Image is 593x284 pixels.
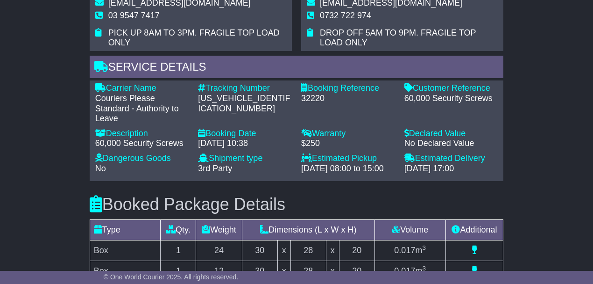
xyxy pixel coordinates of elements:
td: m [374,261,445,281]
td: 1 [161,261,196,281]
div: Estimated Delivery [404,153,498,164]
div: Estimated Pickup [301,153,395,164]
td: Dimensions (L x W x H) [242,219,374,240]
td: Box [90,240,161,261]
span: 0.017 [394,266,415,276]
div: Warranty [301,129,395,139]
td: Weight [196,219,242,240]
h3: Booked Package Details [90,195,504,214]
div: Booking Reference [301,83,395,94]
td: Qty. [161,219,196,240]
span: © One World Courier 2025. All rights reserved. [104,273,239,281]
div: 60,000 Security Screws [404,94,498,104]
td: Additional [445,219,503,240]
span: 0.017 [394,246,415,255]
div: [DATE] 17:00 [404,164,498,174]
span: PICK UP 8AM TO 3PM. FRAGILE TOP LOAD ONLY [108,28,280,48]
td: 20 [339,240,374,261]
div: Dangerous Goods [95,153,189,164]
div: No Declared Value [404,138,498,149]
td: Type [90,219,161,240]
span: 0732 722 974 [320,11,371,20]
span: DROP OFF 5AM TO 9PM. FRAGILE TOP LOAD ONLY [320,28,476,48]
div: Service Details [90,56,504,81]
div: 32220 [301,94,395,104]
div: Tracking Number [198,83,292,94]
div: [DATE] 08:00 to 15:00 [301,164,395,174]
div: [DATE] 10:38 [198,138,292,149]
div: Booking Date [198,129,292,139]
div: Declared Value [404,129,498,139]
span: No [95,164,106,173]
td: 24 [196,240,242,261]
td: 30 [242,261,277,281]
div: Couriers Please Standard - Authority to Leave [95,94,189,124]
span: 03 9547 7417 [108,11,160,20]
td: Volume [374,219,445,240]
div: Carrier Name [95,83,189,94]
td: 28 [290,261,326,281]
td: x [277,261,290,281]
td: x [277,240,290,261]
sup: 3 [422,244,426,251]
div: 60,000 Security Screws [95,138,189,149]
td: m [374,240,445,261]
td: Box [90,261,161,281]
td: 1 [161,240,196,261]
div: Customer Reference [404,83,498,94]
td: 28 [290,240,326,261]
td: x [326,240,339,261]
div: $250 [301,138,395,149]
td: x [326,261,339,281]
div: Shipment type [198,153,292,164]
div: [US_VEHICLE_IDENTIFICATION_NUMBER] [198,94,292,114]
td: 20 [339,261,374,281]
div: Description [95,129,189,139]
td: 30 [242,240,277,261]
td: 12 [196,261,242,281]
span: 3rd Party [198,164,232,173]
sup: 3 [422,265,426,272]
